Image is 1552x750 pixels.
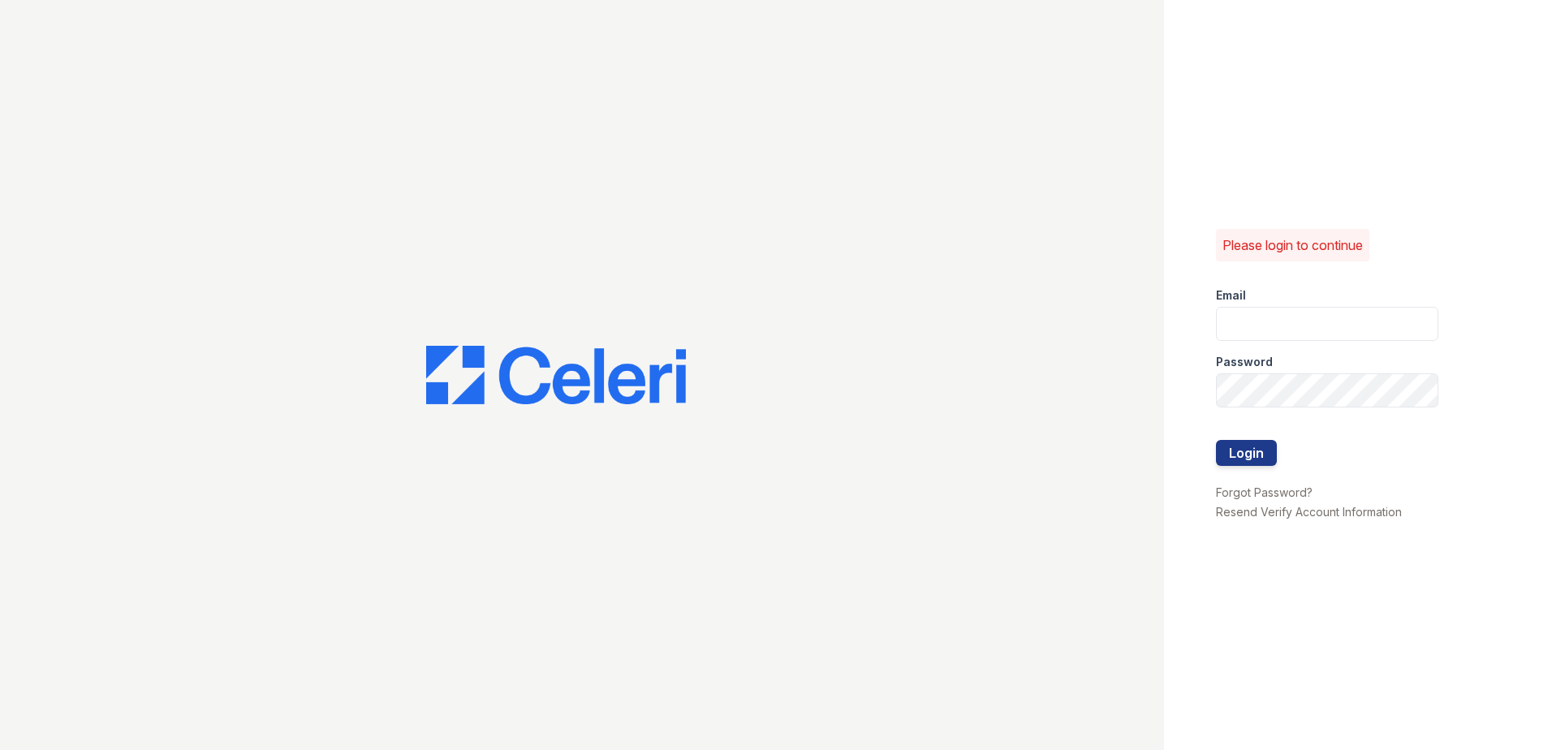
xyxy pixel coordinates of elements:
p: Please login to continue [1222,235,1363,255]
label: Password [1216,354,1273,370]
label: Email [1216,287,1246,304]
button: Login [1216,440,1277,466]
a: Forgot Password? [1216,485,1313,499]
img: CE_Logo_Blue-a8612792a0a2168367f1c8372b55b34899dd931a85d93a1a3d3e32e68fde9ad4.png [426,346,686,404]
a: Resend Verify Account Information [1216,505,1402,519]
